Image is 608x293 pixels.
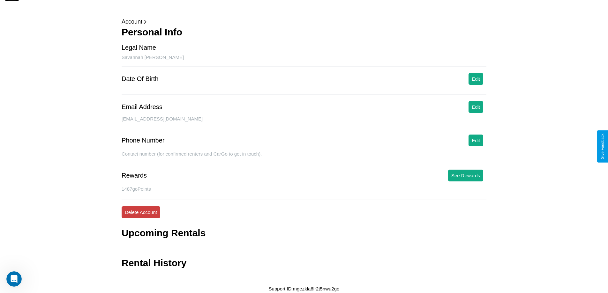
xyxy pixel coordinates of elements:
[122,228,206,238] h3: Upcoming Rentals
[469,73,483,85] button: Edit
[469,135,483,146] button: Edit
[469,101,483,113] button: Edit
[122,55,486,67] div: Savannah [PERSON_NAME]
[122,151,486,163] div: Contact number (for confirmed renters and CarGo to get in touch).
[122,75,159,83] div: Date Of Birth
[122,103,162,111] div: Email Address
[6,271,22,287] iframe: Intercom live chat
[122,17,486,27] p: Account
[448,170,483,181] button: See Rewards
[122,206,160,218] button: Delete Account
[122,185,486,193] p: 1487 goPoints
[600,134,605,159] div: Give Feedback
[122,116,486,128] div: [EMAIL_ADDRESS][DOMAIN_NAME]
[122,27,486,38] h3: Personal Info
[122,137,165,144] div: Phone Number
[122,44,156,51] div: Legal Name
[122,172,147,179] div: Rewards
[122,258,186,268] h3: Rental History
[269,284,340,293] p: Support ID: mgezkla6lr2t5nwu2go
